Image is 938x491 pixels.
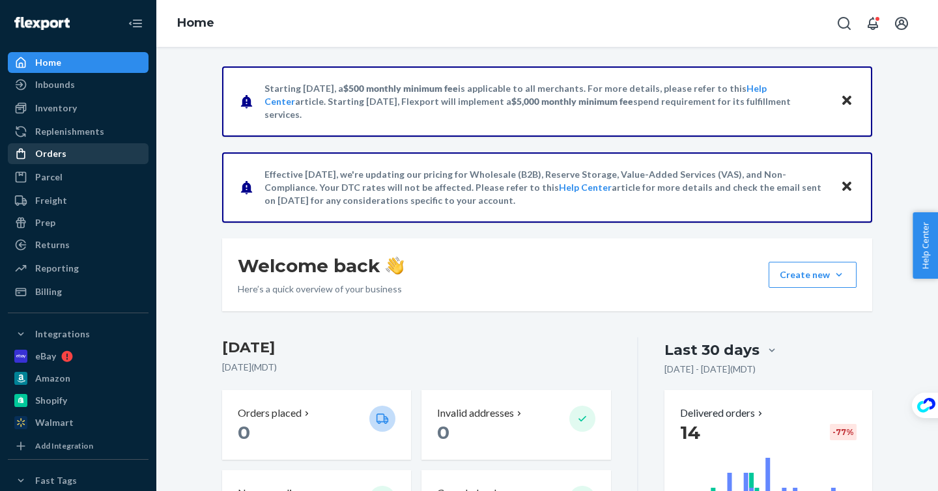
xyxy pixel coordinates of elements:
div: eBay [35,350,56,363]
div: Freight [35,194,67,207]
a: Inbounds [8,74,149,95]
div: Replenishments [35,125,104,138]
div: -77 % [830,424,857,440]
span: 0 [437,421,449,443]
a: Amazon [8,368,149,389]
p: Invalid addresses [437,406,514,421]
div: Integrations [35,328,90,341]
p: [DATE] - [DATE] ( MDT ) [664,363,756,376]
button: Create new [769,262,857,288]
a: Parcel [8,167,149,188]
span: 14 [680,421,700,443]
div: Last 30 days [664,340,760,360]
button: Delivered orders [680,406,765,421]
a: Add Integration [8,438,149,454]
a: Inventory [8,98,149,119]
a: Reporting [8,258,149,279]
button: Orders placed 0 [222,390,411,460]
button: Invalid addresses 0 [421,390,610,460]
p: [DATE] ( MDT ) [222,361,611,374]
h1: Welcome back [238,254,404,277]
p: Starting [DATE], a is applicable to all merchants. For more details, please refer to this article... [264,82,828,121]
button: Open Search Box [831,10,857,36]
p: Here’s a quick overview of your business [238,283,404,296]
div: Add Integration [35,440,93,451]
div: Shopify [35,394,67,407]
p: Orders placed [238,406,302,421]
div: Inventory [35,102,77,115]
div: Inbounds [35,78,75,91]
span: 0 [238,421,250,443]
div: Home [35,56,61,69]
button: Close [838,178,855,197]
button: Help Center [913,212,938,279]
div: Fast Tags [35,474,77,487]
a: Walmart [8,412,149,433]
p: Effective [DATE], we're updating our pricing for Wholesale (B2B), Reserve Storage, Value-Added Se... [264,168,828,207]
ol: breadcrumbs [167,5,225,42]
h3: [DATE] [222,337,611,358]
a: Replenishments [8,121,149,142]
div: Returns [35,238,70,251]
button: Open notifications [860,10,886,36]
a: Help Center [559,182,612,193]
div: Reporting [35,262,79,275]
a: Shopify [8,390,149,411]
button: Open account menu [888,10,915,36]
button: Fast Tags [8,470,149,491]
a: Home [8,52,149,73]
div: Prep [35,216,55,229]
a: Billing [8,281,149,302]
button: Close [838,92,855,111]
div: Orders [35,147,66,160]
a: Home [177,16,214,30]
div: Parcel [35,171,63,184]
div: Amazon [35,372,70,385]
button: Integrations [8,324,149,344]
img: hand-wave emoji [386,257,404,275]
img: Flexport logo [14,17,70,30]
a: Freight [8,190,149,211]
span: $500 monthly minimum fee [343,83,458,94]
a: Prep [8,212,149,233]
span: $5,000 monthly minimum fee [511,96,633,107]
div: Walmart [35,416,74,429]
a: eBay [8,346,149,367]
button: Close Navigation [122,10,149,36]
a: Returns [8,234,149,255]
a: Orders [8,143,149,164]
div: Billing [35,285,62,298]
